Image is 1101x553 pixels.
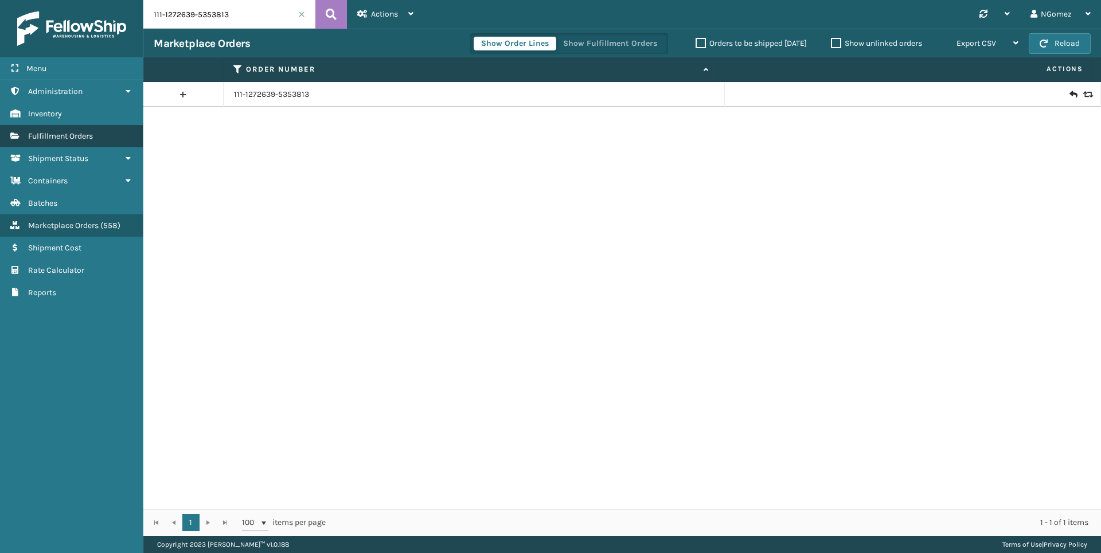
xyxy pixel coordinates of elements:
span: Fulfillment Orders [28,131,93,141]
span: 100 [242,517,259,528]
label: Order Number [246,64,698,74]
a: 111-1272639-5353813 [234,89,309,100]
span: Menu [26,64,46,73]
h3: Marketplace Orders [154,37,250,50]
span: Batches [28,198,57,208]
span: Export CSV [956,38,996,48]
a: Privacy Policy [1044,540,1087,548]
div: 1 - 1 of 1 items [342,517,1088,528]
span: Marketplace Orders [28,221,99,230]
img: logo [17,11,126,46]
a: Terms of Use [1002,540,1042,548]
span: Actions [371,9,398,19]
span: Shipment Status [28,154,88,163]
span: Containers [28,176,68,186]
a: 1 [182,514,200,531]
span: Reports [28,288,56,297]
div: | [1002,536,1087,553]
i: Create Return Label [1069,89,1076,100]
span: Rate Calculator [28,265,84,275]
span: Inventory [28,109,62,119]
label: Show unlinked orders [831,38,922,48]
button: Reload [1029,33,1091,54]
i: Replace [1083,91,1090,99]
span: Administration [28,87,83,96]
button: Show Order Lines [474,37,556,50]
span: Shipment Cost [28,243,81,253]
span: Actions [724,60,1090,79]
span: ( 558 ) [100,221,120,230]
p: Copyright 2023 [PERSON_NAME]™ v 1.0.188 [157,536,289,553]
span: items per page [242,514,326,531]
label: Orders to be shipped [DATE] [696,38,807,48]
button: Show Fulfillment Orders [556,37,665,50]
